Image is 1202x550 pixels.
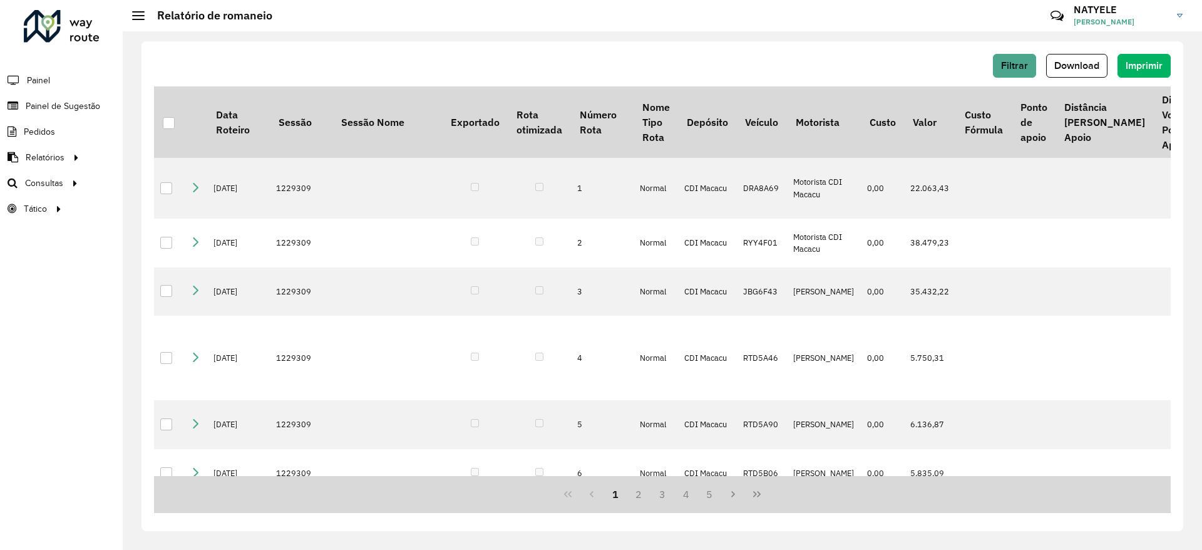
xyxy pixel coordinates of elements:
[678,449,736,498] td: CDI Macacu
[904,400,956,449] td: 6.136,87
[904,158,956,219] td: 22.063,43
[904,267,956,316] td: 35.432,22
[26,100,100,113] span: Painel de Sugestão
[1126,60,1163,71] span: Imprimir
[1044,3,1071,29] a: Contato Rápido
[270,400,332,449] td: 1229309
[571,86,634,158] th: Número Rota
[737,86,787,158] th: Veículo
[332,86,442,158] th: Sessão Nome
[861,86,904,158] th: Custo
[634,267,678,316] td: Normal
[737,316,787,400] td: RTD5A46
[207,400,270,449] td: [DATE]
[861,316,904,400] td: 0,00
[904,449,956,498] td: 5.835,09
[207,316,270,400] td: [DATE]
[678,86,736,158] th: Depósito
[270,219,332,267] td: 1229309
[207,267,270,316] td: [DATE]
[861,219,904,267] td: 0,00
[207,219,270,267] td: [DATE]
[634,219,678,267] td: Normal
[861,449,904,498] td: 0,00
[508,86,570,158] th: Rota otimizada
[1074,16,1168,28] span: [PERSON_NAME]
[207,158,270,219] td: [DATE]
[571,158,634,219] td: 1
[1054,60,1099,71] span: Download
[861,400,904,449] td: 0,00
[787,316,861,400] td: [PERSON_NAME]
[737,267,787,316] td: JBG6F43
[787,158,861,219] td: Motorista CDI Macacu
[571,400,634,449] td: 5
[270,86,332,158] th: Sessão
[571,316,634,400] td: 4
[270,158,332,219] td: 1229309
[24,125,55,138] span: Pedidos
[634,449,678,498] td: Normal
[1012,86,1056,158] th: Ponto de apoio
[737,400,787,449] td: RTD5A90
[571,449,634,498] td: 6
[634,86,678,158] th: Nome Tipo Rota
[737,158,787,219] td: DRA8A69
[1074,4,1168,16] h3: NATYELE
[721,482,745,506] button: Next Page
[1056,86,1153,158] th: Distância [PERSON_NAME] Apoio
[861,158,904,219] td: 0,00
[698,482,722,506] button: 5
[571,219,634,267] td: 2
[861,267,904,316] td: 0,00
[678,219,736,267] td: CDI Macacu
[650,482,674,506] button: 3
[787,400,861,449] td: [PERSON_NAME]
[678,400,736,449] td: CDI Macacu
[207,86,270,158] th: Data Roteiro
[270,316,332,400] td: 1229309
[737,449,787,498] td: RTD5B06
[634,158,678,219] td: Normal
[270,449,332,498] td: 1229309
[27,74,50,87] span: Painel
[442,86,508,158] th: Exportado
[571,267,634,316] td: 3
[24,202,47,215] span: Tático
[678,316,736,400] td: CDI Macacu
[634,400,678,449] td: Normal
[904,219,956,267] td: 38.479,23
[1001,60,1028,71] span: Filtrar
[904,86,956,158] th: Valor
[745,482,769,506] button: Last Page
[678,267,736,316] td: CDI Macacu
[787,449,861,498] td: [PERSON_NAME]
[145,9,272,23] h2: Relatório de romaneio
[993,54,1036,78] button: Filtrar
[787,86,861,158] th: Motorista
[737,219,787,267] td: RYY4F01
[26,151,64,164] span: Relatórios
[270,267,332,316] td: 1229309
[678,158,736,219] td: CDI Macacu
[627,482,650,506] button: 2
[207,449,270,498] td: [DATE]
[1046,54,1107,78] button: Download
[604,482,627,506] button: 1
[634,316,678,400] td: Normal
[25,177,63,190] span: Consultas
[1117,54,1171,78] button: Imprimir
[956,86,1011,158] th: Custo Fórmula
[904,316,956,400] td: 5.750,31
[787,219,861,267] td: Motorista CDI Macacu
[787,267,861,316] td: [PERSON_NAME]
[674,482,698,506] button: 4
